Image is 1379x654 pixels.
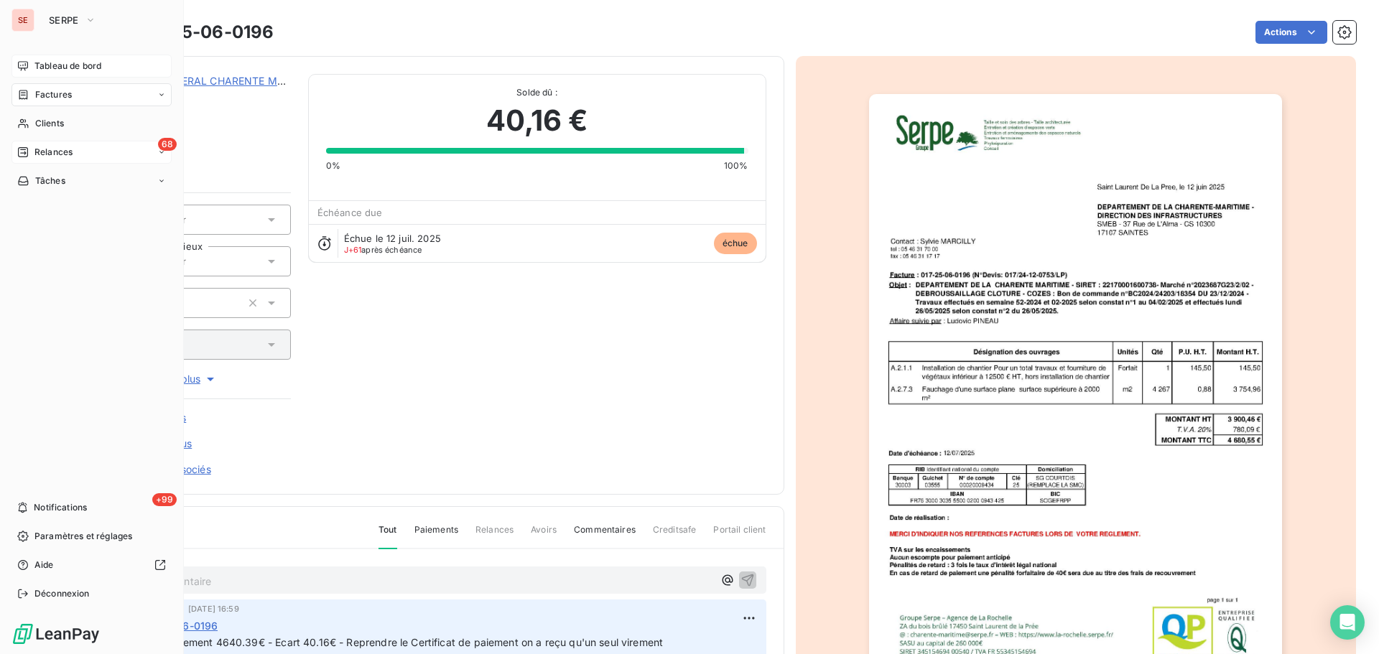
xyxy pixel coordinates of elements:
[134,19,274,45] h3: 017-25-06-0196
[574,523,636,548] span: Commentaires
[87,371,291,387] button: Voir plus
[35,174,65,187] span: Tâches
[160,372,218,386] span: Voir plus
[34,559,54,571] span: Aide
[713,523,766,548] span: Portail client
[188,604,239,613] span: [DATE] 16:59
[11,622,101,645] img: Logo LeanPay
[326,86,748,99] span: Solde dû :
[96,636,663,648] span: 27 06 25 -reçu virement 4640.39€ - Ecart 40.16€ - Reprendre le Certificat de paiement on a reçu q...
[714,233,757,254] span: échue
[486,99,588,142] span: 40,16 €
[414,523,458,548] span: Paiements
[35,117,64,130] span: Clients
[158,138,177,151] span: 68
[344,233,441,244] span: Échue le 12 juil. 2025
[344,245,362,255] span: J+61
[113,75,319,87] a: CONSEIL GENERAL CHARENTE MARITIME
[34,146,73,159] span: Relances
[475,523,514,548] span: Relances
[152,493,177,506] span: +99
[34,60,101,73] span: Tableau de bord
[1330,605,1365,640] div: Open Intercom Messenger
[113,91,291,103] span: 41DIDC
[724,159,748,172] span: 100%
[34,587,90,600] span: Déconnexion
[379,523,397,549] span: Tout
[34,501,87,514] span: Notifications
[11,9,34,32] div: SE
[653,523,697,548] span: Creditsafe
[317,207,383,218] span: Échéance due
[35,88,72,101] span: Factures
[11,553,172,576] a: Aide
[1255,21,1327,44] button: Actions
[49,14,79,26] span: SERPE
[34,530,132,543] span: Paramètres et réglages
[531,523,557,548] span: Avoirs
[344,246,422,254] span: après échéance
[326,159,340,172] span: 0%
